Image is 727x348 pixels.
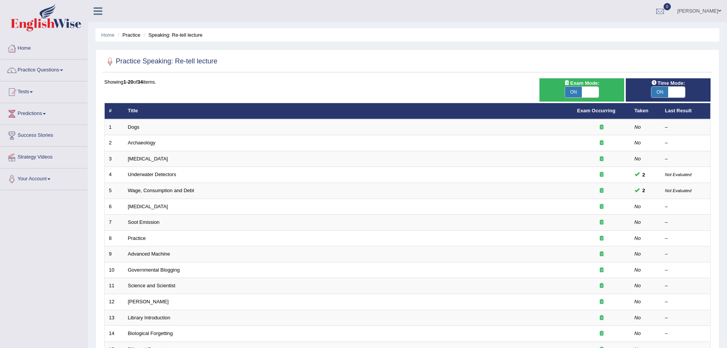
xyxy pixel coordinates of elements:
a: Home [101,32,115,38]
a: Exam Occurring [577,108,615,113]
div: Exam occurring question [577,139,626,147]
td: 14 [105,326,124,342]
span: You can still take this question [640,186,648,194]
small: Not Evaluated [665,172,691,177]
div: Exam occurring question [577,282,626,290]
a: Library Introduction [128,315,170,320]
td: 12 [105,294,124,310]
div: Exam occurring question [577,267,626,274]
th: Title [124,103,573,119]
div: Exam occurring question [577,251,626,258]
span: Time Mode: [648,79,688,87]
div: Showing of items. [104,78,711,86]
div: Exam occurring question [577,155,626,163]
div: – [665,219,706,226]
small: Not Evaluated [665,188,691,193]
h2: Practice Speaking: Re-tell lecture [104,56,217,67]
a: Soot Emission [128,219,160,225]
a: Archaeology [128,140,155,146]
td: 13 [105,310,124,326]
td: 3 [105,151,124,167]
div: Exam occurring question [577,235,626,242]
td: 1 [105,119,124,135]
li: Speaking: Re-tell lecture [142,31,202,39]
em: No [635,251,641,257]
li: Practice [116,31,140,39]
div: Exam occurring question [577,219,626,226]
div: Exam occurring question [577,298,626,306]
a: Practice Questions [0,60,87,79]
div: – [665,267,706,274]
div: – [665,251,706,258]
span: ON [651,87,668,97]
div: Show exams occurring in exams [539,78,624,102]
div: Exam occurring question [577,314,626,322]
div: – [665,314,706,322]
em: No [635,283,641,288]
em: No [635,124,641,130]
div: Exam occurring question [577,187,626,194]
div: Exam occurring question [577,330,626,337]
th: Last Result [661,103,711,119]
a: Success Stories [0,125,87,144]
div: – [665,139,706,147]
td: 7 [105,215,124,231]
div: – [665,235,706,242]
a: [MEDICAL_DATA] [128,156,168,162]
div: – [665,203,706,210]
div: – [665,298,706,306]
a: Wage, Consumption and Debt [128,188,194,193]
td: 6 [105,199,124,215]
em: No [635,219,641,225]
div: – [665,155,706,163]
div: Exam occurring question [577,171,626,178]
a: Dogs [128,124,139,130]
em: No [635,267,641,273]
a: Your Account [0,168,87,188]
td: 11 [105,278,124,294]
a: Predictions [0,103,87,122]
em: No [635,204,641,209]
a: Practice [128,235,146,241]
th: # [105,103,124,119]
em: No [635,330,641,336]
b: 1-20 [123,79,133,85]
em: No [635,140,641,146]
b: 34 [138,79,143,85]
td: 9 [105,246,124,262]
a: [PERSON_NAME] [128,299,169,304]
a: Biological Forgetting [128,330,173,336]
span: ON [565,87,582,97]
a: Science and Scientist [128,283,175,288]
a: Tests [0,81,87,100]
div: Exam occurring question [577,203,626,210]
span: You can still take this question [640,171,648,179]
a: Governmental Blogging [128,267,180,273]
em: No [635,299,641,304]
a: Home [0,38,87,57]
em: No [635,156,641,162]
div: – [665,330,706,337]
td: 5 [105,183,124,199]
th: Taken [630,103,661,119]
a: Underwater Detectors [128,172,176,177]
a: [MEDICAL_DATA] [128,204,168,209]
em: No [635,315,641,320]
td: 10 [105,262,124,278]
a: Advanced Machine [128,251,170,257]
em: No [635,235,641,241]
td: 4 [105,167,124,183]
td: 2 [105,135,124,151]
div: – [665,124,706,131]
div: – [665,282,706,290]
span: Exam Mode: [561,79,602,87]
span: 0 [664,3,671,10]
td: 8 [105,230,124,246]
a: Strategy Videos [0,147,87,166]
div: Exam occurring question [577,124,626,131]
